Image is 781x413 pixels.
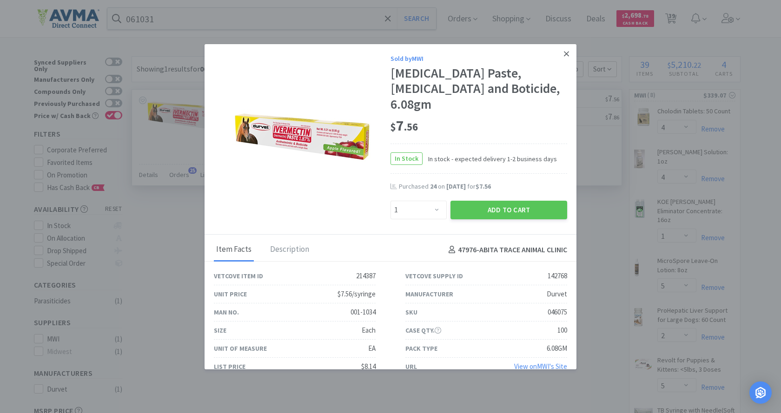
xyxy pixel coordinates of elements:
div: Description [268,238,311,262]
div: 001-1034 [351,307,376,318]
div: Each [362,325,376,336]
div: Unit of Measure [214,343,267,354]
div: Unit Price [214,289,247,299]
div: Vetcove Item ID [214,271,263,281]
div: Sold by MWI [390,53,567,64]
div: $7.56/syringe [338,288,376,300]
div: Purchased on for [399,182,567,191]
span: . 56 [404,120,418,133]
div: 046075 [548,307,567,318]
div: 142768 [548,270,567,282]
span: In stock - expected delivery 1-2 business days [423,154,557,164]
div: URL [405,361,417,372]
button: Add to Cart [450,201,567,219]
span: $7.56 [476,182,491,190]
h4: 47976 - ABITA TRACE ANIMAL CLINIC [445,244,567,256]
div: Durvet [547,288,567,300]
a: View onMWI's Site [514,362,567,371]
span: 7 [390,116,418,135]
div: Case Qty. [405,325,441,335]
div: EA [368,343,376,354]
div: Open Intercom Messenger [749,381,772,404]
div: Size [214,325,226,335]
div: List Price [214,361,245,372]
div: $8.14 [361,361,376,372]
div: SKU [405,307,417,317]
div: Item Facts [214,238,254,262]
div: Manufacturer [405,289,453,299]
div: [MEDICAL_DATA] Paste, [MEDICAL_DATA] and Boticide, 6.08gm [390,66,567,112]
div: Man No. [214,307,239,317]
span: In Stock [391,153,422,164]
span: $ [390,120,396,133]
div: Vetcove Supply ID [405,271,463,281]
div: 6.08GM [547,343,567,354]
div: 214387 [356,270,376,282]
div: Pack Type [405,343,437,354]
span: 24 [430,182,437,190]
div: 100 [557,325,567,336]
img: 0fa3fe4b4c6b44adbd1bfd1d3e984e8d_142768.png [232,110,372,163]
span: [DATE] [446,182,466,190]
